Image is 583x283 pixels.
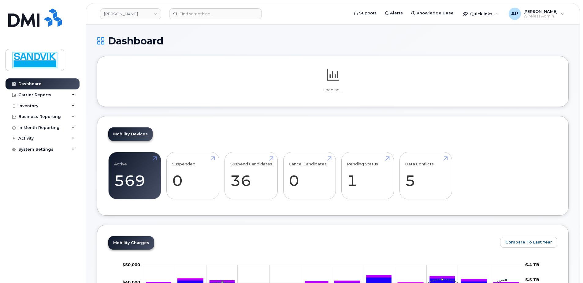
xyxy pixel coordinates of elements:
[505,239,552,245] span: Compare To Last Year
[122,262,140,267] g: $0
[108,87,557,93] p: Loading...
[405,156,446,196] a: Data Conflicts 5
[172,156,214,196] a: Suspended 0
[525,277,539,282] tspan: 5.5 TB
[230,156,272,196] a: Suspend Candidates 36
[122,262,140,267] tspan: $50,000
[114,156,155,196] a: Active 569
[289,156,330,196] a: Cancel Candidates 0
[347,156,388,196] a: Pending Status 1
[108,236,154,250] a: Mobility Charges
[500,237,557,248] button: Compare To Last Year
[97,36,569,46] h1: Dashboard
[525,262,539,267] tspan: 6.4 TB
[108,127,153,141] a: Mobility Devices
